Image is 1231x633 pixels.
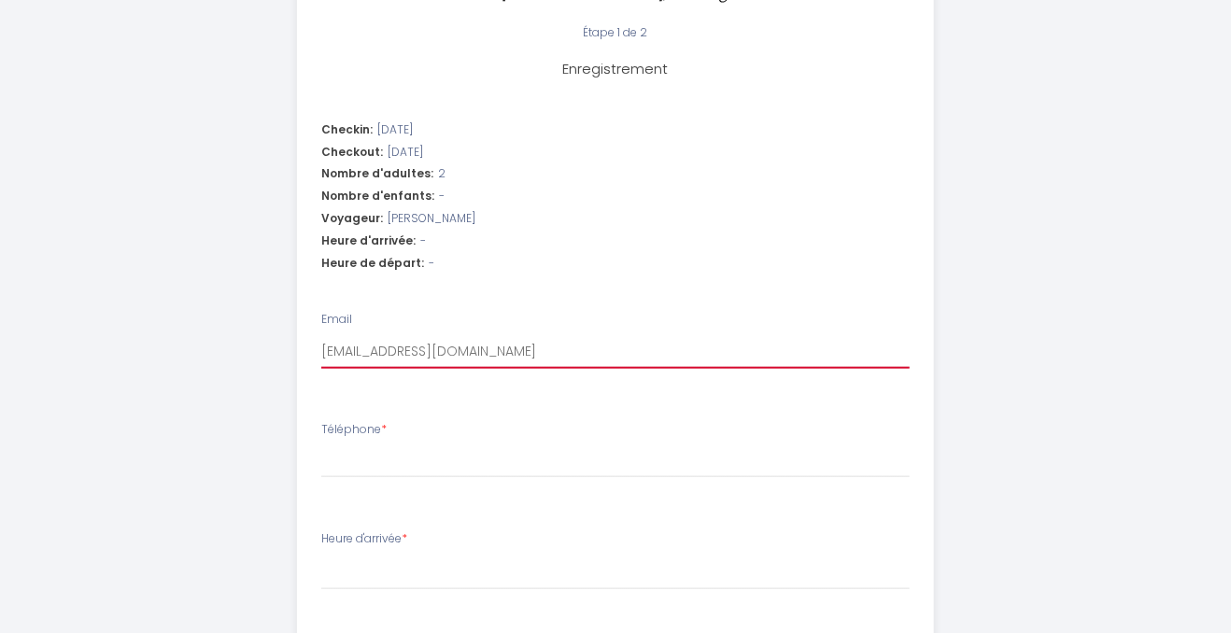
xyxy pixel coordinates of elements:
label: Heure d'arrivée [321,530,407,548]
label: Email [321,311,352,329]
span: - [420,232,426,250]
span: Voyageur: [321,210,383,228]
span: Checkin: [321,121,373,139]
span: [DATE] [388,144,423,162]
span: Checkout: [321,144,383,162]
span: [PERSON_NAME] [388,210,475,228]
span: Nombre d'enfants: [321,188,434,205]
span: Nombre d'adultes: [321,165,433,183]
span: Étape 1 de 2 [583,24,647,40]
span: [DATE] [377,121,413,139]
label: Téléphone [321,421,387,439]
span: Enregistrement [562,59,668,78]
span: Heure de départ: [321,255,424,273]
span: - [429,255,434,273]
span: Heure d'arrivée: [321,232,416,250]
span: 2 [438,165,446,183]
span: - [439,188,445,205]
